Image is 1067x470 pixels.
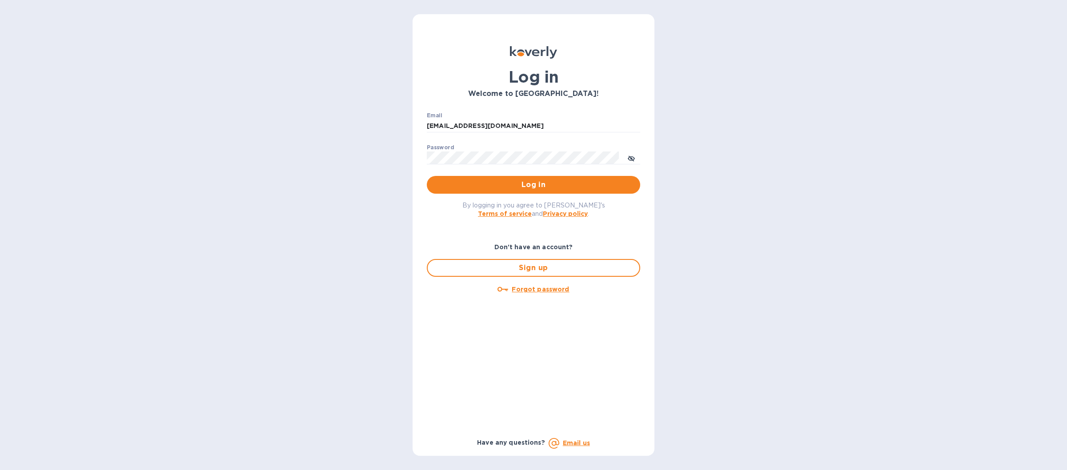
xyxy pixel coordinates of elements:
label: Email [427,113,442,118]
a: Terms of service [478,210,532,217]
span: Sign up [435,263,632,273]
a: Email us [563,439,590,446]
span: By logging in you agree to [PERSON_NAME]'s and . [462,202,605,217]
img: Koverly [510,46,557,59]
b: Have any questions? [477,439,545,446]
span: Log in [434,179,633,190]
button: toggle password visibility [622,149,640,167]
label: Password [427,145,454,150]
h3: Welcome to [GEOGRAPHIC_DATA]! [427,90,640,98]
button: Log in [427,176,640,194]
button: Sign up [427,259,640,277]
u: Forgot password [512,286,569,293]
a: Privacy policy [543,210,588,217]
b: Don't have an account? [494,243,573,251]
h1: Log in [427,68,640,86]
input: Enter email address [427,119,640,133]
